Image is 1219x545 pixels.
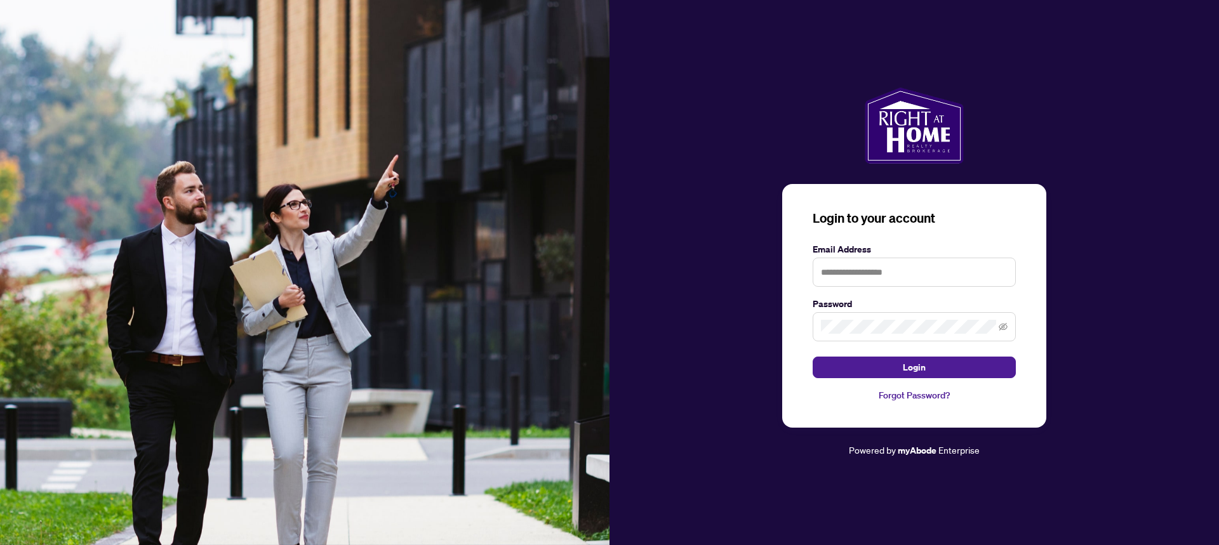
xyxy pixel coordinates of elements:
span: eye-invisible [999,322,1008,331]
span: Login [903,357,926,378]
span: Enterprise [938,444,980,456]
span: Powered by [849,444,896,456]
button: Login [813,357,1016,378]
h3: Login to your account [813,209,1016,227]
a: Forgot Password? [813,388,1016,402]
label: Password [813,297,1016,311]
img: ma-logo [865,88,963,164]
label: Email Address [813,242,1016,256]
a: myAbode [898,443,936,457]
